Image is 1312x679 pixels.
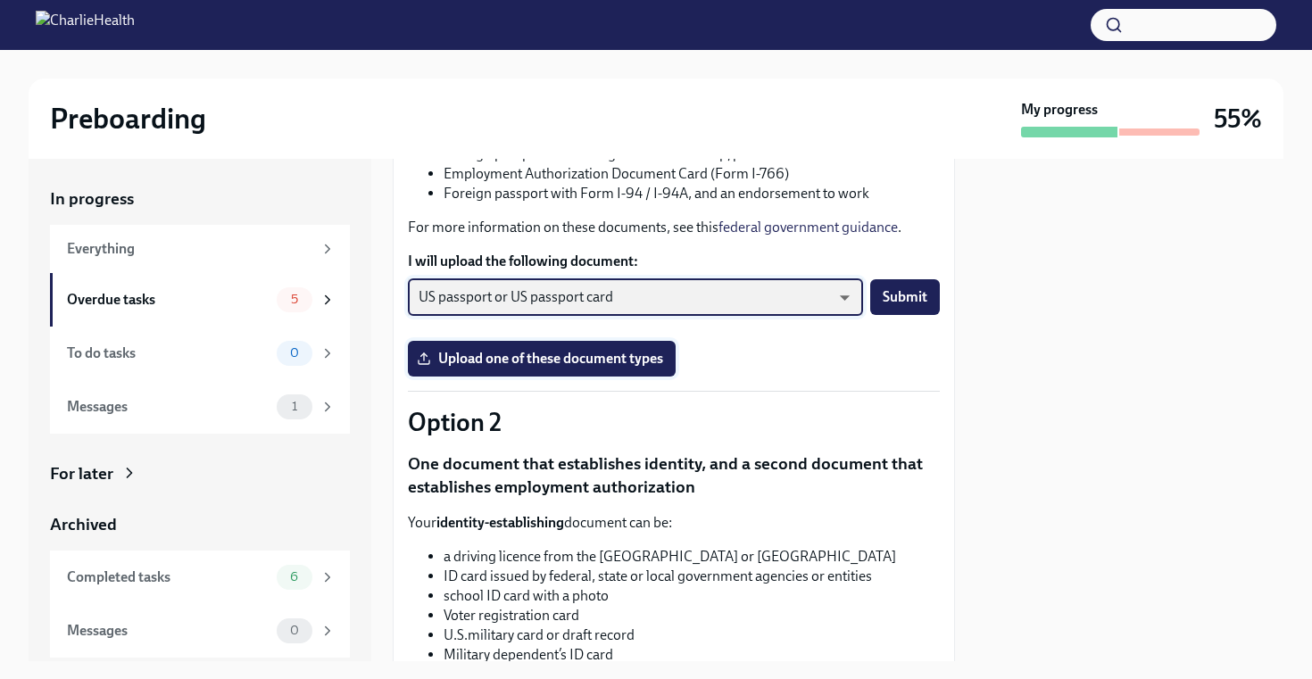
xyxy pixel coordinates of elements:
strong: identity-establishing [436,514,564,531]
h2: Preboarding [50,101,206,137]
span: 5 [280,293,309,306]
a: Messages0 [50,604,350,658]
span: 0 [279,346,310,360]
div: To do tasks [67,344,270,363]
p: Option 2 [408,406,940,438]
span: 0 [279,624,310,637]
a: In progress [50,187,350,211]
li: Employment Authorization Document Card (Form I-766) [444,164,940,184]
a: Overdue tasks5 [50,273,350,327]
li: ID card issued by federal, state or local government agencies or entities [444,567,940,586]
a: To do tasks0 [50,327,350,380]
div: Completed tasks [67,567,270,587]
li: Voter registration card [444,606,940,625]
a: Completed tasks6 [50,551,350,604]
strong: My progress [1021,100,1098,120]
p: Your document can be: [408,513,940,533]
a: Archived [50,513,350,536]
a: federal government guidance [718,219,898,236]
span: Submit [883,288,927,306]
div: US passport or US passport card [408,278,863,316]
li: a driving licence from the [GEOGRAPHIC_DATA] or [GEOGRAPHIC_DATA] [444,547,940,567]
a: For later [50,462,350,485]
div: Everything [67,239,312,259]
label: Upload one of these document types [408,341,676,377]
li: U.S.military card or draft record [444,625,940,645]
img: CharlieHealth [36,11,135,39]
span: 6 [279,570,309,584]
li: school ID card with a photo [444,586,940,606]
p: One document that establishes identity, and a second document that establishes employment authori... [408,452,940,498]
p: For more information on these documents, see this . [408,218,940,237]
div: Messages [67,397,270,417]
a: Messages1 [50,380,350,434]
span: Upload one of these document types [420,350,663,368]
li: Foreign passport with Form I-94 / I-94A, and an endorsement to work [444,184,940,203]
span: 1 [281,400,308,413]
button: Submit [870,279,940,315]
h3: 55% [1214,103,1262,135]
div: Overdue tasks [67,290,270,310]
div: Messages [67,621,270,641]
li: Military dependent’s ID card [444,645,940,665]
a: Everything [50,225,350,273]
div: For later [50,462,113,485]
label: I will upload the following document: [408,252,940,271]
